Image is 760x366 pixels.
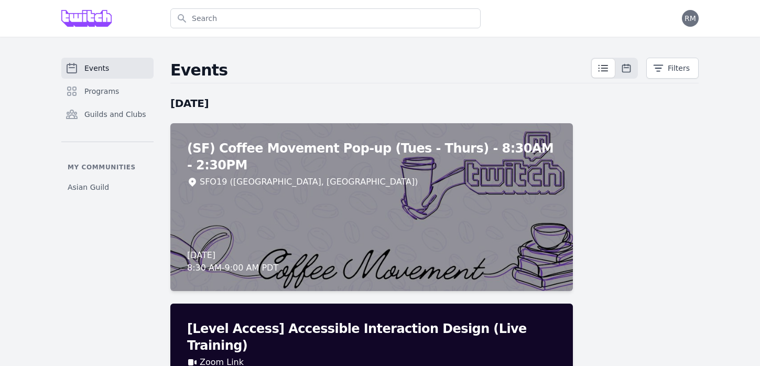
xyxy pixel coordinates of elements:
a: (SF) Coffee Movement Pop-up (Tues - Thurs) - 8:30AM - 2:30PMSFO19 ([GEOGRAPHIC_DATA], [GEOGRAPHIC... [170,123,573,291]
input: Search [170,8,481,28]
button: RM [682,10,699,27]
img: Grove [61,10,112,27]
a: Programs [61,81,154,102]
button: Filters [646,58,699,79]
span: Asian Guild [68,182,109,192]
span: Events [84,63,109,73]
nav: Sidebar [61,58,154,197]
span: Programs [84,86,119,96]
h2: Events [170,61,591,80]
a: Events [61,58,154,79]
a: Asian Guild [61,178,154,197]
span: RM [685,15,696,22]
h2: [Level Access] Accessible Interaction Design (Live Training) [187,320,556,354]
h2: [DATE] [170,96,573,111]
h2: (SF) Coffee Movement Pop-up (Tues - Thurs) - 8:30AM - 2:30PM [187,140,556,174]
div: [DATE] 8:30 AM - 9:00 AM PDT [187,249,278,274]
p: My communities [61,163,154,171]
a: Guilds and Clubs [61,104,154,125]
div: SFO19 ([GEOGRAPHIC_DATA], [GEOGRAPHIC_DATA]) [200,176,418,188]
span: Guilds and Clubs [84,109,146,120]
